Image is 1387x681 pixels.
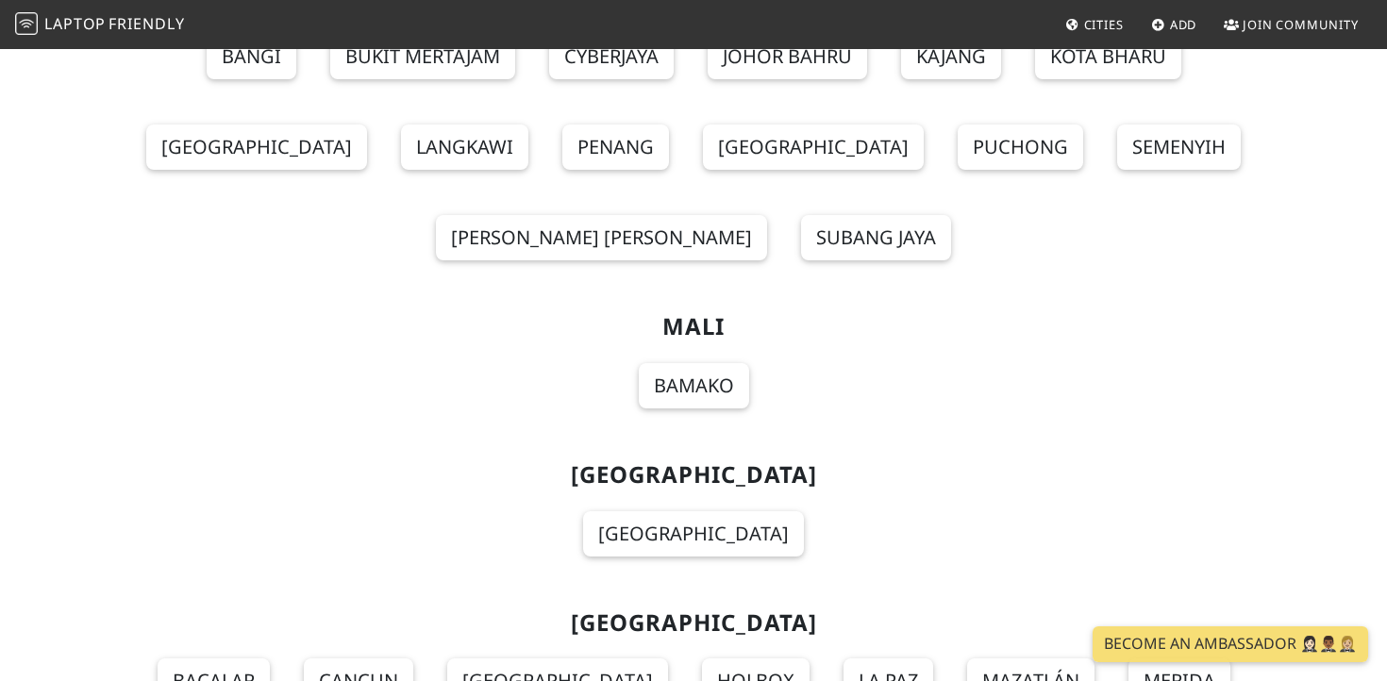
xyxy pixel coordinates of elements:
[549,34,674,79] a: Cyberjaya
[703,125,924,170] a: [GEOGRAPHIC_DATA]
[207,34,296,79] a: Bangi
[436,215,767,260] a: [PERSON_NAME] [PERSON_NAME]
[330,34,515,79] a: Bukit Mertajam
[639,363,749,408] a: Bamako
[1170,16,1197,33] span: Add
[1243,16,1359,33] span: Join Community
[15,8,185,42] a: LaptopFriendly LaptopFriendly
[82,609,1305,637] h2: [GEOGRAPHIC_DATA]
[1084,16,1124,33] span: Cities
[15,12,38,35] img: LaptopFriendly
[401,125,528,170] a: Langkawi
[901,34,1001,79] a: Kajang
[82,313,1305,340] h2: Mali
[146,125,367,170] a: [GEOGRAPHIC_DATA]
[1117,125,1241,170] a: Semenyih
[1035,34,1181,79] a: Kota Bharu
[1093,626,1368,662] a: Become an Ambassador 🤵🏻‍♀️🤵🏾‍♂️🤵🏼‍♀️
[1216,8,1366,42] a: Join Community
[583,511,804,556] a: [GEOGRAPHIC_DATA]
[1144,8,1205,42] a: Add
[958,125,1083,170] a: Puchong
[82,461,1305,489] h2: [GEOGRAPHIC_DATA]
[44,13,106,34] span: Laptop
[562,125,669,170] a: Penang
[1058,8,1131,42] a: Cities
[109,13,184,34] span: Friendly
[708,34,867,79] a: Johor Bahru
[801,215,951,260] a: Subang Jaya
